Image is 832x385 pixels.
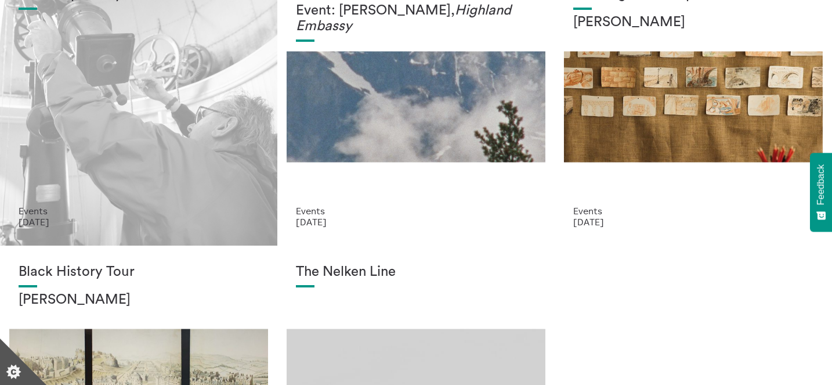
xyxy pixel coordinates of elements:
p: [DATE] [296,217,536,227]
p: Events [296,206,536,216]
p: Events [573,206,813,216]
h1: The Nelken Line [296,264,536,280]
p: Events [19,206,259,216]
p: [DATE] [19,217,259,227]
button: Feedback - Show survey [810,153,832,232]
h2: [PERSON_NAME] [573,15,813,31]
p: [DATE] [573,217,813,227]
h1: Black History Tour [19,264,259,280]
h2: [PERSON_NAME] [19,292,259,308]
em: Highland Embassy [296,3,511,34]
span: Feedback [816,164,826,205]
